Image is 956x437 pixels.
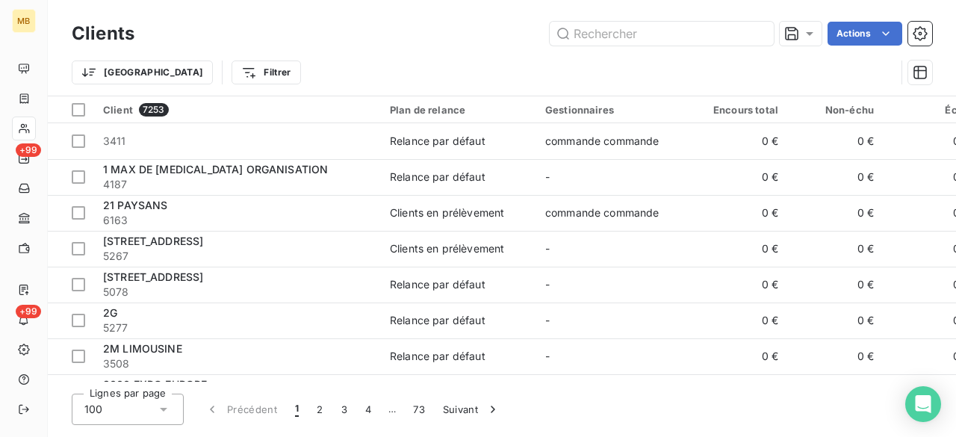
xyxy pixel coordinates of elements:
span: 5267 [103,249,372,264]
span: 2G [103,306,117,319]
td: 0 € [692,267,787,303]
td: 0 € [692,338,787,374]
span: 7253 [139,103,169,117]
td: 0 € [787,159,883,195]
span: commande commande [545,134,659,147]
span: [STREET_ADDRESS] [103,235,203,247]
td: 0 € [787,267,883,303]
td: 0 € [692,374,787,410]
span: +99 [16,143,41,157]
td: 0 € [787,303,883,338]
button: Filtrer [232,61,300,84]
div: Open Intercom Messenger [905,386,941,422]
div: MB [12,9,36,33]
span: - [545,278,550,291]
div: Plan de relance [390,104,527,116]
a: +99 [12,146,35,170]
td: 0 € [787,338,883,374]
span: 3411 [103,134,372,149]
div: Relance par défaut [390,349,485,364]
td: 0 € [692,159,787,195]
td: 0 € [787,231,883,267]
td: 0 € [787,123,883,159]
span: - [545,170,550,183]
button: 73 [404,394,434,425]
span: 6163 [103,213,372,228]
span: 5277 [103,320,372,335]
button: Actions [828,22,902,46]
span: 2M LIMOUSINE [103,342,182,355]
span: - [545,314,550,326]
span: Client [103,104,133,116]
span: 3000 EXPO EUROPE [103,378,207,391]
button: 2 [308,394,332,425]
div: Clients en prélèvement [390,205,504,220]
div: Clients en prélèvement [390,241,504,256]
button: 4 [356,394,380,425]
span: - [545,350,550,362]
button: 3 [332,394,356,425]
span: - [545,242,550,255]
span: 4187 [103,177,372,192]
td: 0 € [787,374,883,410]
span: … [380,397,404,421]
span: 1 [295,402,299,417]
td: 0 € [692,231,787,267]
span: commande commande [545,206,659,219]
h3: Clients [72,20,134,47]
div: Non-échu [796,104,874,116]
span: +99 [16,305,41,318]
button: [GEOGRAPHIC_DATA] [72,61,213,84]
div: Encours total [701,104,778,116]
button: Suivant [434,394,509,425]
div: Relance par défaut [390,170,485,185]
td: 0 € [692,123,787,159]
span: 100 [84,402,102,417]
span: 3508 [103,356,372,371]
td: 0 € [787,195,883,231]
span: [STREET_ADDRESS] [103,270,203,283]
div: Relance par défaut [390,134,485,149]
span: 5078 [103,285,372,300]
button: 1 [286,394,308,425]
button: Précédent [196,394,286,425]
span: 1 MAX DE [MEDICAL_DATA] ORGANISATION [103,163,328,176]
td: 0 € [692,303,787,338]
div: Relance par défaut [390,313,485,328]
div: Gestionnaires [545,104,683,116]
input: Rechercher [550,22,774,46]
td: 0 € [692,195,787,231]
div: Relance par défaut [390,277,485,292]
span: 21 PAYSANS [103,199,168,211]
